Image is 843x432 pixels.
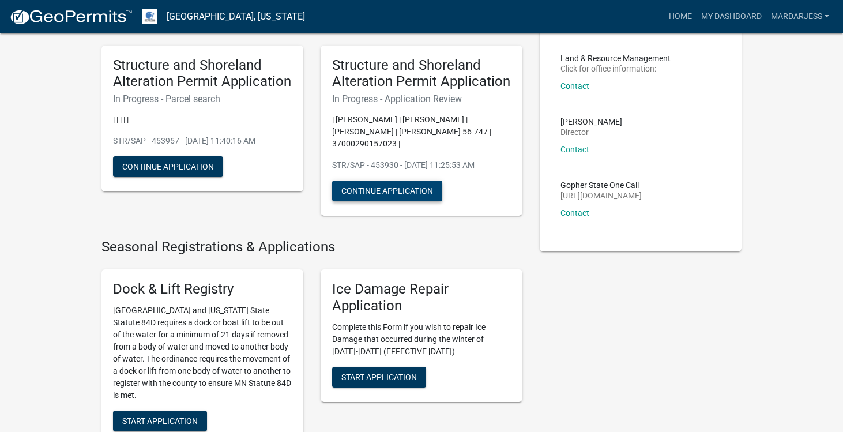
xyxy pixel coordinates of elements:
[113,281,292,298] h5: Dock & Lift Registry
[167,7,305,27] a: [GEOGRAPHIC_DATA], [US_STATE]
[560,118,622,126] p: [PERSON_NAME]
[113,114,292,126] p: | | | | |
[560,65,671,73] p: Click for office information:
[113,57,292,91] h5: Structure and Shoreland Alteration Permit Application
[560,54,671,62] p: Land & Resource Management
[122,416,198,425] span: Start Application
[332,367,426,388] button: Start Application
[560,191,642,200] p: [URL][DOMAIN_NAME]
[101,239,522,256] h4: Seasonal Registrations & Applications
[560,181,642,189] p: Gopher State One Call
[113,93,292,104] h6: In Progress - Parcel search
[113,135,292,147] p: STR/SAP - 453957 - [DATE] 11:40:16 AM
[113,156,223,177] button: Continue Application
[332,57,511,91] h5: Structure and Shoreland Alteration Permit Application
[332,321,511,358] p: Complete this Form if you wish to repair Ice Damage that occurred during the winter of [DATE]-[DA...
[664,6,697,28] a: Home
[113,305,292,401] p: [GEOGRAPHIC_DATA] and [US_STATE] State Statute 84D requires a dock or boat lift to be out of the ...
[332,159,511,171] p: STR/SAP - 453930 - [DATE] 11:25:53 AM
[560,145,589,154] a: Contact
[560,81,589,91] a: Contact
[142,9,157,24] img: Otter Tail County, Minnesota
[697,6,766,28] a: My Dashboard
[341,372,417,381] span: Start Application
[332,114,511,150] p: | [PERSON_NAME] | [PERSON_NAME] | [PERSON_NAME] | [PERSON_NAME] 56-747 | 37000290157023 |
[560,208,589,217] a: Contact
[560,128,622,136] p: Director
[113,411,207,431] button: Start Application
[332,281,511,314] h5: Ice Damage Repair Application
[766,6,834,28] a: MarDarJess
[332,93,511,104] h6: In Progress - Application Review
[332,181,442,201] button: Continue Application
